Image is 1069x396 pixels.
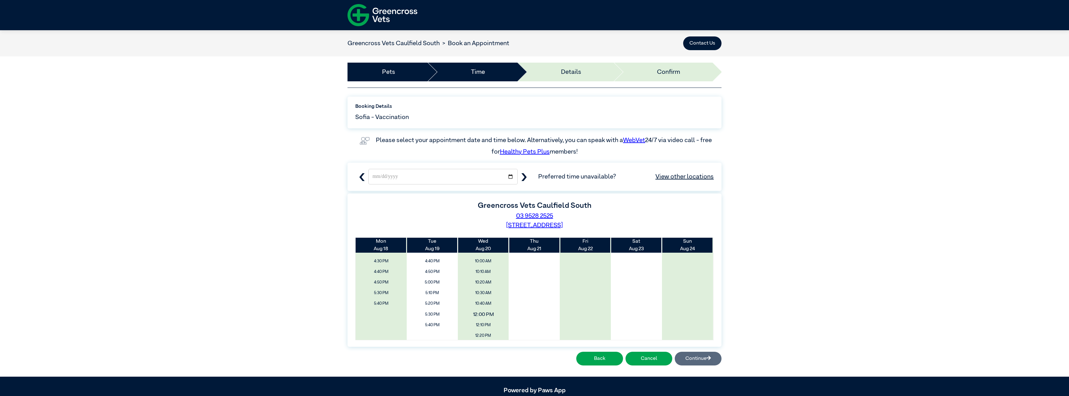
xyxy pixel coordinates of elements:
span: Sofia - Vaccination [355,112,409,122]
th: Aug 23 [611,238,662,253]
a: [STREET_ADDRESS] [506,222,563,228]
span: 5:00 PM [409,278,456,287]
span: 4:50 PM [409,267,456,276]
span: 10:40 AM [460,299,507,308]
span: 5:40 PM [409,321,456,330]
button: Cancel [626,352,672,365]
span: 10:00 AM [460,257,507,266]
span: 4:40 PM [409,257,456,266]
label: Greencross Vets Caulfield South [478,202,592,209]
span: Preferred time unavailable? [538,172,714,181]
span: 10:20 AM [460,278,507,287]
th: Aug 22 [560,238,611,253]
img: vet [357,135,372,147]
h5: Powered by Paws App [348,387,721,394]
a: Greencross Vets Caulfield South [348,40,440,46]
span: 12:00 PM [453,308,514,320]
a: WebVet [623,137,645,143]
img: f-logo [348,2,417,29]
span: 5:10 PM [409,289,456,298]
span: 10:30 AM [460,289,507,298]
span: 12:10 PM [460,321,507,330]
span: 5:30 PM [358,289,405,298]
span: 10:10 AM [460,267,507,276]
span: 5:40 PM [358,299,405,308]
button: Back [576,352,623,365]
a: Healthy Pets Plus [500,149,550,155]
th: Aug 21 [509,238,560,253]
span: 4:40 PM [358,267,405,276]
span: 5:30 PM [409,310,456,319]
a: Time [471,67,485,77]
label: Please select your appointment date and time below. Alternatively, you can speak with a 24/7 via ... [376,137,713,155]
th: Aug 24 [662,238,713,253]
span: 4:30 PM [358,257,405,266]
nav: breadcrumb [348,39,509,48]
li: Book an Appointment [440,39,509,48]
th: Aug 19 [407,238,458,253]
span: 4:50 PM [358,278,405,287]
button: Contact Us [683,36,721,50]
th: Aug 18 [356,238,407,253]
a: 03 9528 2525 [516,213,553,219]
th: Aug 20 [458,238,509,253]
a: Pets [382,67,395,77]
span: 5:20 PM [409,299,456,308]
span: 12:20 PM [460,331,507,340]
a: View other locations [655,172,714,181]
label: Booking Details [355,103,714,110]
